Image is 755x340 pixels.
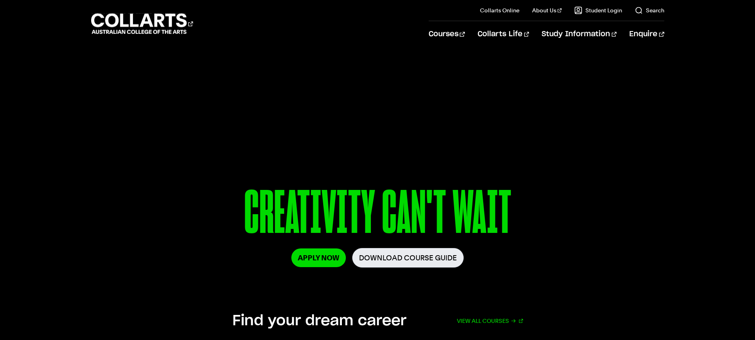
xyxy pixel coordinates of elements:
a: Apply Now [291,248,346,267]
h2: Find your dream career [232,312,406,330]
a: Download Course Guide [352,248,464,268]
a: Collarts Life [478,21,529,47]
a: Search [635,6,664,14]
a: Student Login [574,6,622,14]
a: Collarts Online [480,6,519,14]
a: About Us [532,6,562,14]
a: Courses [429,21,465,47]
p: CREATIVITY CAN'T WAIT [155,182,600,248]
a: Enquire [629,21,664,47]
a: View all courses [457,312,523,330]
div: Go to homepage [91,12,193,35]
a: Study Information [542,21,616,47]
